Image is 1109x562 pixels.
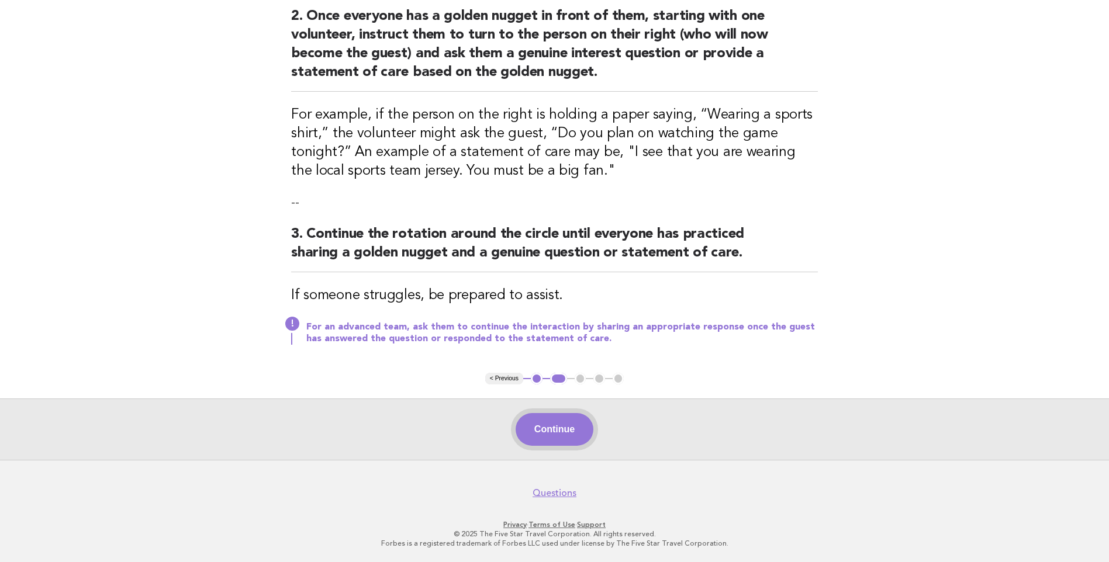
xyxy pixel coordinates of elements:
[577,521,606,529] a: Support
[306,321,818,345] p: For an advanced team, ask them to continue the interaction by sharing an appropriate response onc...
[291,7,818,92] h2: 2. Once everyone has a golden nugget in front of them, starting with one volunteer, instruct them...
[516,413,593,446] button: Continue
[291,225,818,272] h2: 3. Continue the rotation around the circle until everyone has practiced sharing a golden nugget a...
[197,529,913,539] p: © 2025 The Five Star Travel Corporation. All rights reserved.
[528,521,575,529] a: Terms of Use
[531,373,543,384] button: 1
[503,521,527,529] a: Privacy
[197,539,913,548] p: Forbes is a registered trademark of Forbes LLC used under license by The Five Star Travel Corpora...
[533,487,576,499] a: Questions
[291,195,818,211] p: --
[485,373,523,384] button: < Previous
[550,373,567,384] button: 2
[291,286,818,305] h3: If someone struggles, be prepared to assist.
[197,520,913,529] p: · ·
[291,106,818,181] h3: For example, if the person on the right is holding a paper saying, “Wearing a sports shirt,” the ...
